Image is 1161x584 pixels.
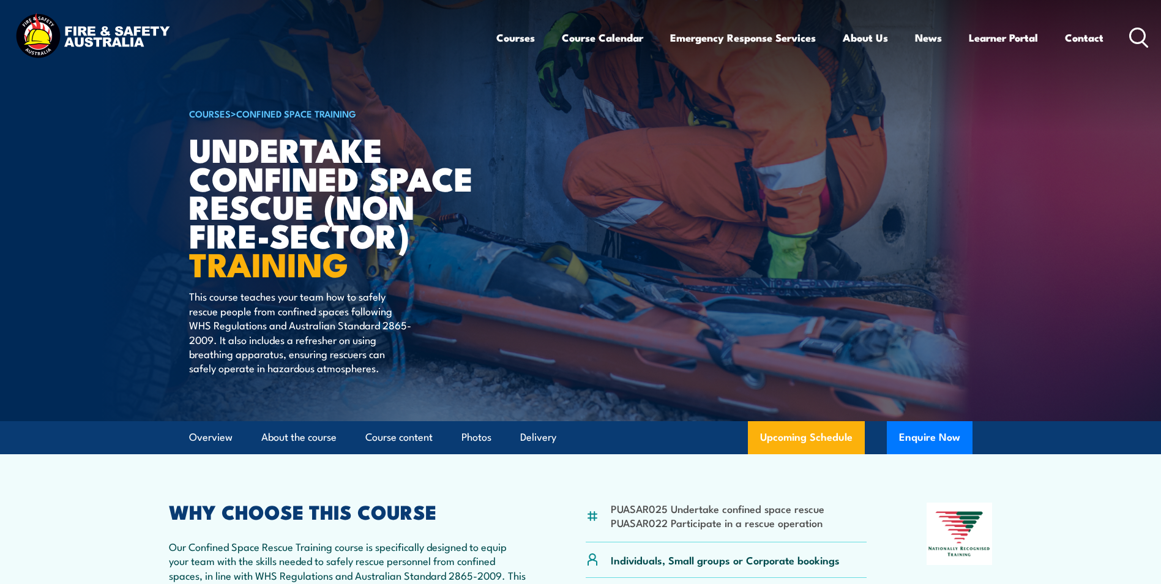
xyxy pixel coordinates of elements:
button: Enquire Now [887,421,972,454]
a: About the course [261,421,337,454]
a: Photos [461,421,491,454]
li: PUASAR022 Participate in a rescue operation [611,515,824,530]
a: Learner Portal [969,21,1038,54]
a: Confined Space Training [236,107,356,120]
a: About Us [843,21,888,54]
h2: WHY CHOOSE THIS COURSE [169,503,526,520]
li: PUASAR025 Undertake confined space rescue [611,501,824,515]
img: Nationally Recognised Training logo. [927,503,993,565]
a: Course content [365,421,433,454]
a: Emergency Response Services [670,21,816,54]
h1: Undertake Confined Space Rescue (non Fire-Sector) [189,135,491,278]
a: Course Calendar [562,21,643,54]
strong: TRAINING [189,238,348,288]
a: Courses [496,21,535,54]
p: Individuals, Small groups or Corporate bookings [611,553,840,567]
a: News [915,21,942,54]
a: Delivery [520,421,556,454]
a: Contact [1065,21,1103,54]
a: Upcoming Schedule [748,421,865,454]
a: COURSES [189,107,231,120]
h6: > [189,106,491,121]
a: Overview [189,421,233,454]
p: This course teaches your team how to safely rescue people from confined spaces following WHS Regu... [189,289,413,375]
